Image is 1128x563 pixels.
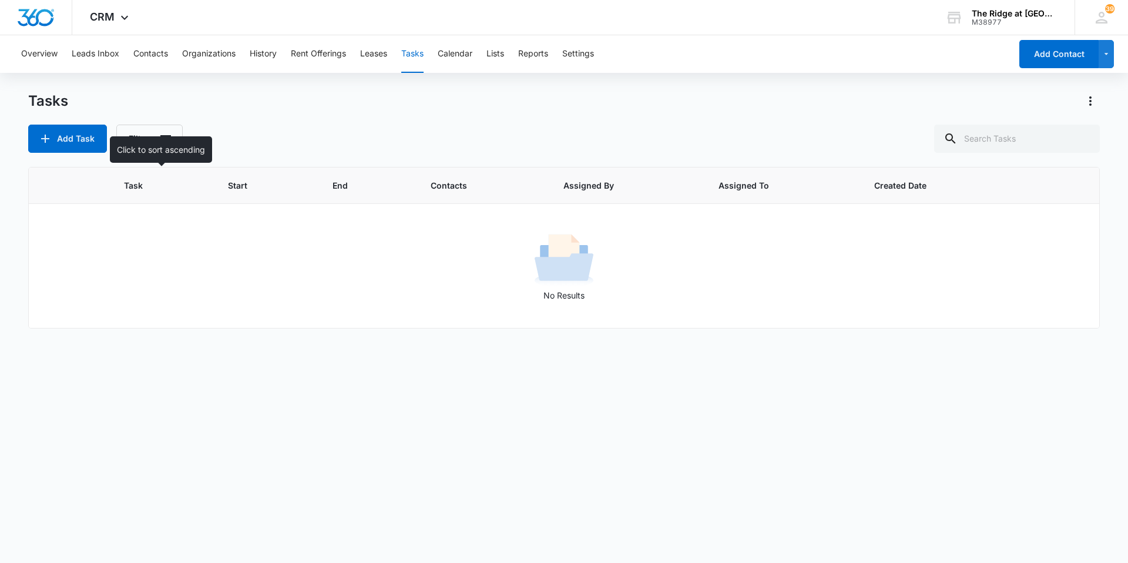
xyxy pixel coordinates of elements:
button: Settings [562,35,594,73]
button: Add Task [28,125,107,153]
div: Click to sort ascending [110,136,212,163]
div: account name [972,9,1057,18]
button: Actions [1081,92,1100,110]
input: Search Tasks [934,125,1100,153]
span: Assigned By [563,179,673,192]
span: Contacts [431,179,518,192]
img: No Results [535,230,593,289]
span: 39 [1105,4,1114,14]
span: Start [228,179,287,192]
button: Calendar [438,35,472,73]
span: CRM [90,11,115,23]
button: Lists [486,35,504,73]
div: account id [972,18,1057,26]
button: Contacts [133,35,168,73]
button: Tasks [401,35,424,73]
button: Add Contact [1019,40,1099,68]
button: Reports [518,35,548,73]
button: Rent Offerings [291,35,346,73]
span: End [333,179,385,192]
h1: Tasks [28,92,68,110]
button: History [250,35,277,73]
p: No Results [29,289,1099,301]
button: Filters [116,125,183,153]
span: Assigned To [719,179,828,192]
span: Created Date [874,179,987,192]
button: Leases [360,35,387,73]
button: Overview [21,35,58,73]
span: Task [124,179,183,192]
button: Organizations [182,35,236,73]
button: Leads Inbox [72,35,119,73]
div: notifications count [1105,4,1114,14]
